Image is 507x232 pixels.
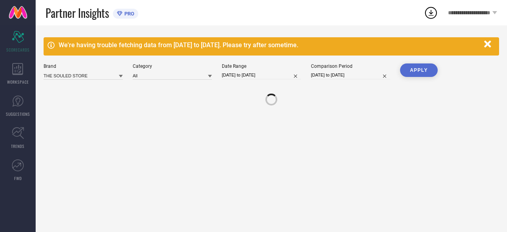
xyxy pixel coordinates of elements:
[122,11,134,17] span: PRO
[6,47,30,53] span: SCORECARDS
[6,111,30,117] span: SUGGESTIONS
[311,71,390,79] input: Select comparison period
[222,63,301,69] div: Date Range
[46,5,109,21] span: Partner Insights
[424,6,438,20] div: Open download list
[14,175,22,181] span: FWD
[311,63,390,69] div: Comparison Period
[44,63,123,69] div: Brand
[222,71,301,79] input: Select date range
[400,63,438,77] button: APPLY
[133,63,212,69] div: Category
[59,41,480,49] div: We're having trouble fetching data from [DATE] to [DATE]. Please try after sometime.
[11,143,25,149] span: TRENDS
[7,79,29,85] span: WORKSPACE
